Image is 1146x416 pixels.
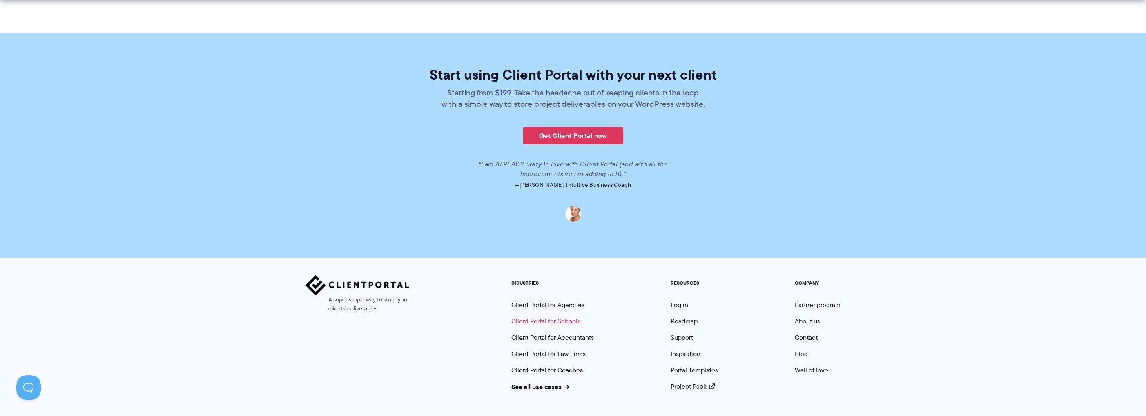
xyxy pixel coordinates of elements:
[16,375,41,400] iframe: Toggle Customer Support
[440,87,706,110] p: Starting from $199. Take the headache out of keeping clients in the loop with a simple way to sto...
[671,349,700,358] a: Inspiration
[671,300,688,310] a: Log in
[795,333,818,342] a: Contact
[671,382,715,391] a: Project Pack
[671,280,718,286] h5: RESOURCES
[511,333,594,342] a: Client Portal for Accountants
[795,365,828,375] a: Wall of love
[511,280,594,286] h5: INDUSTRIES
[305,295,409,313] span: A super simple way to store your clients' deliverables
[671,333,693,342] a: Support
[511,382,569,392] a: See all use cases
[795,300,841,310] a: Partner program
[344,68,803,82] h2: Start using Client Portal with your next client
[511,349,586,358] a: Client Portal for Law Firms
[795,349,808,358] a: Blog
[795,280,841,286] h5: COMPANY
[795,316,820,326] a: About us
[671,365,718,375] a: Portal Templates
[511,300,584,310] a: Client Portal for Agencies
[344,179,803,190] p: —[PERSON_NAME], Intuitive Business Coach
[511,365,583,375] a: Client Portal for Coaches
[523,127,623,144] a: Get Client Portal now
[511,316,580,326] a: Client Portal for Schools
[469,159,677,179] p: “I am ALREADY crazy in love with Client Portal (and with all the improvements you're adding to it).”
[671,316,698,326] a: Roadmap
